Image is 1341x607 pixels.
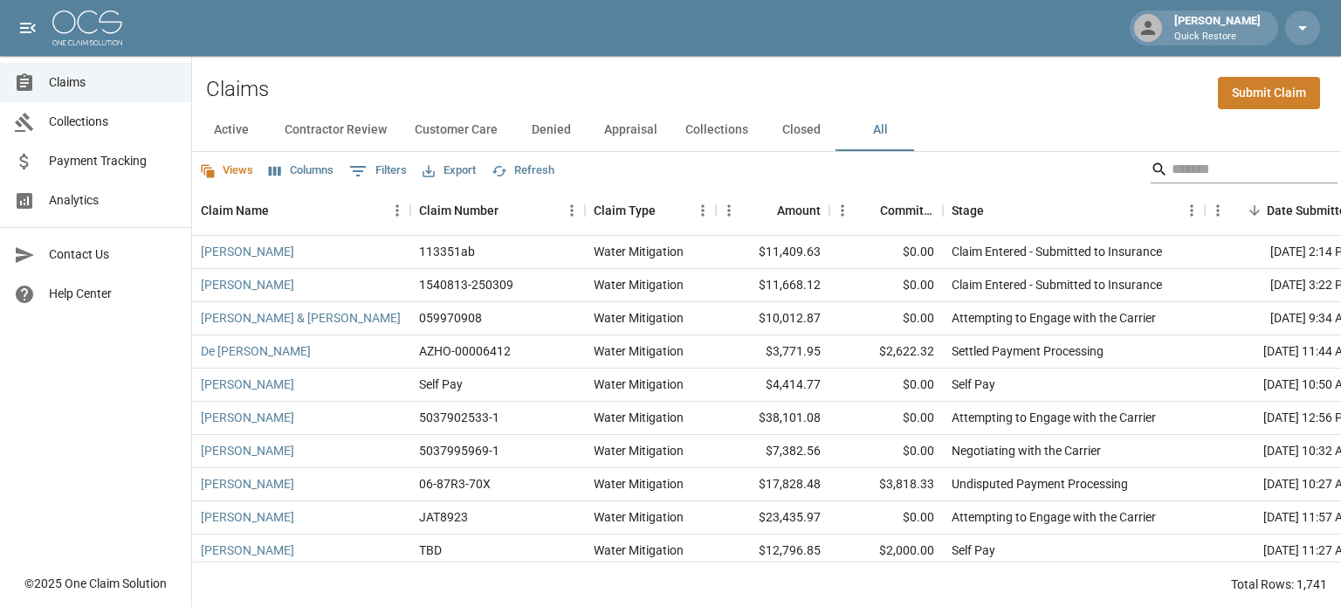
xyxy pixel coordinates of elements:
[419,541,442,559] div: TBD
[841,109,919,151] button: All
[716,468,829,501] div: $17,828.48
[829,197,856,224] button: Menu
[52,10,122,45] img: ocs-logo-white-transparent.png
[201,442,294,459] a: [PERSON_NAME]
[201,409,294,426] a: [PERSON_NAME]
[594,541,684,559] div: Water Mitigation
[1179,197,1205,224] button: Menu
[201,276,294,293] a: [PERSON_NAME]
[716,197,742,224] button: Menu
[1167,12,1268,44] div: [PERSON_NAME]
[829,369,943,402] div: $0.00
[1231,576,1327,593] div: Total Rows: 1,741
[594,475,684,493] div: Water Mitigation
[201,243,294,260] a: [PERSON_NAME]
[690,197,716,224] button: Menu
[590,109,671,151] button: Appraisal
[829,501,943,535] div: $0.00
[201,508,294,526] a: [PERSON_NAME]
[49,245,177,264] span: Contact Us
[716,269,829,302] div: $11,668.12
[829,302,943,335] div: $0.00
[269,198,293,223] button: Sort
[1151,155,1338,187] div: Search
[419,186,499,235] div: Claim Number
[419,442,499,459] div: 5037995969-1
[716,369,829,402] div: $4,414.77
[419,475,491,493] div: 06-87R3-70X
[192,109,271,151] button: Active
[419,309,482,327] div: 059970908
[49,285,177,303] span: Help Center
[943,186,1205,235] div: Stage
[984,198,1008,223] button: Sort
[265,157,338,184] button: Select columns
[196,157,258,184] button: Views
[201,475,294,493] a: [PERSON_NAME]
[952,409,1156,426] div: Attempting to Engage with the Carrier
[829,186,943,235] div: Committed Amount
[952,508,1156,526] div: Attempting to Engage with the Carrier
[1218,77,1320,109] a: Submit Claim
[716,236,829,269] div: $11,409.63
[594,342,684,360] div: Water Mitigation
[594,276,684,293] div: Water Mitigation
[829,468,943,501] div: $3,818.33
[856,198,880,223] button: Sort
[192,186,410,235] div: Claim Name
[829,269,943,302] div: $0.00
[419,342,511,360] div: AZHO-00006412
[201,376,294,393] a: [PERSON_NAME]
[594,243,684,260] div: Water Mitigation
[777,186,821,235] div: Amount
[952,276,1162,293] div: Claim Entered - Submitted to Insurance
[829,335,943,369] div: $2,622.32
[10,10,45,45] button: open drawer
[594,442,684,459] div: Water Mitigation
[345,157,411,185] button: Show filters
[419,243,475,260] div: 113351ab
[271,109,401,151] button: Contractor Review
[1174,30,1261,45] p: Quick Restore
[716,435,829,468] div: $7,382.56
[49,191,177,210] span: Analytics
[384,197,410,224] button: Menu
[753,198,777,223] button: Sort
[201,309,401,327] a: [PERSON_NAME] & [PERSON_NAME]
[952,442,1101,459] div: Negotiating with the Carrier
[201,186,269,235] div: Claim Name
[716,335,829,369] div: $3,771.95
[49,152,177,170] span: Payment Tracking
[419,409,499,426] div: 5037902533-1
[585,186,716,235] div: Claim Type
[594,409,684,426] div: Water Mitigation
[952,541,995,559] div: Self Pay
[952,475,1128,493] div: Undisputed Payment Processing
[559,197,585,224] button: Menu
[716,402,829,435] div: $38,101.08
[952,243,1162,260] div: Claim Entered - Submitted to Insurance
[880,186,934,235] div: Committed Amount
[499,198,523,223] button: Sort
[671,109,762,151] button: Collections
[410,186,585,235] div: Claim Number
[594,376,684,393] div: Water Mitigation
[594,309,684,327] div: Water Mitigation
[49,73,177,92] span: Claims
[419,508,468,526] div: JAT8923
[716,186,829,235] div: Amount
[952,342,1104,360] div: Settled Payment Processing
[594,508,684,526] div: Water Mitigation
[829,535,943,568] div: $2,000.00
[829,435,943,468] div: $0.00
[192,109,1341,151] div: dynamic tabs
[418,157,480,184] button: Export
[201,342,311,360] a: De [PERSON_NAME]
[716,501,829,535] div: $23,435.97
[201,541,294,559] a: [PERSON_NAME]
[419,276,513,293] div: 1540813-250309
[829,236,943,269] div: $0.00
[401,109,512,151] button: Customer Care
[1242,198,1267,223] button: Sort
[952,186,984,235] div: Stage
